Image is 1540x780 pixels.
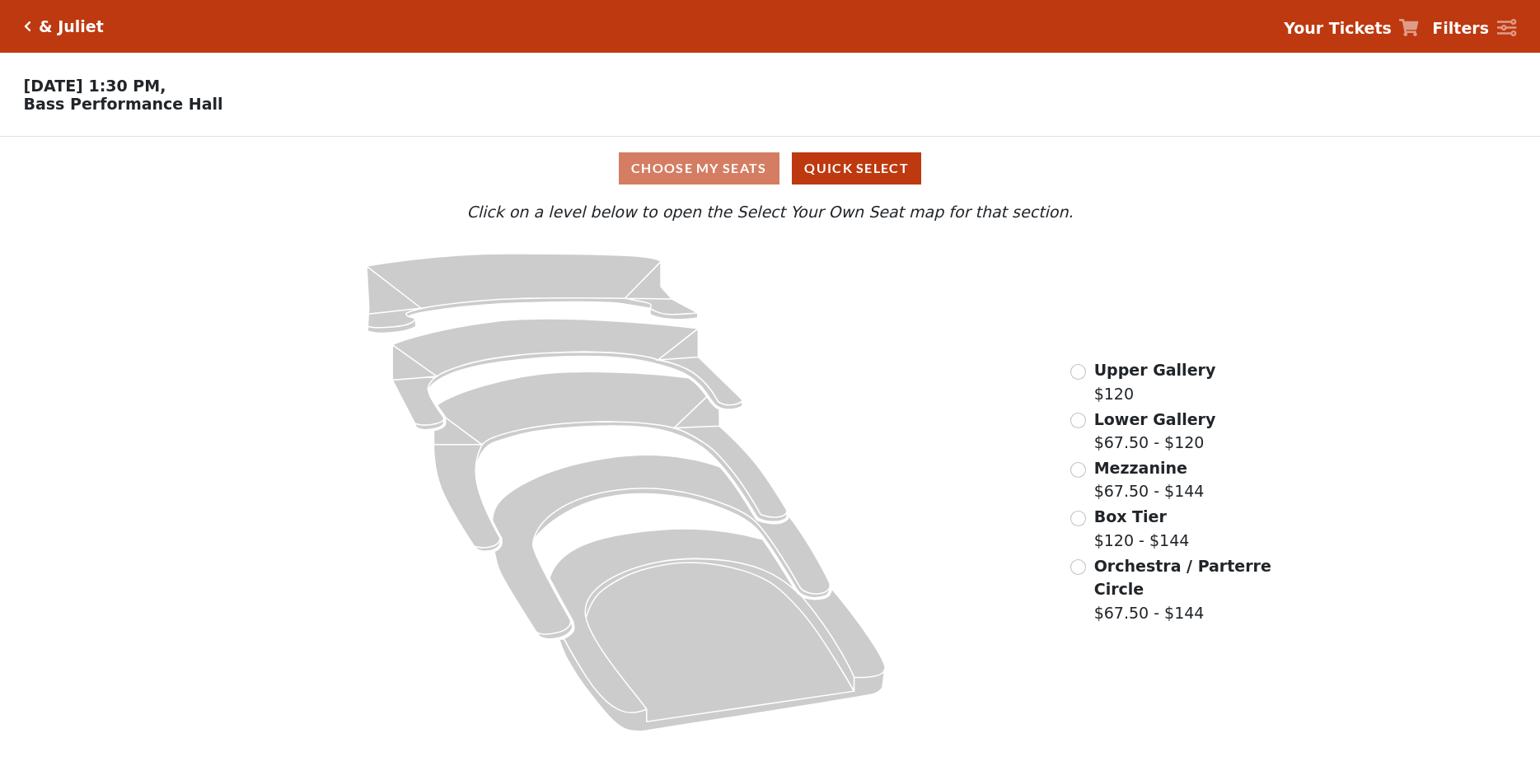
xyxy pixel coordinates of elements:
[204,200,1336,224] p: Click on a level below to open the Select Your Own Seat map for that section.
[1094,505,1190,552] label: $120 - $144
[1094,507,1167,525] span: Box Tier
[1432,19,1489,37] strong: Filters
[1284,19,1392,37] strong: Your Tickets
[1432,16,1516,40] a: Filters
[1284,16,1419,40] a: Your Tickets
[1094,554,1274,625] label: $67.50 - $144
[1094,456,1205,503] label: $67.50 - $144
[1094,408,1216,455] label: $67.50 - $120
[39,17,104,36] h5: & Juliet
[1094,410,1216,428] span: Lower Gallery
[1094,459,1187,477] span: Mezzanine
[550,529,885,731] path: Orchestra / Parterre Circle - Seats Available: 26
[367,254,698,333] path: Upper Gallery - Seats Available: 295
[1094,361,1216,379] span: Upper Gallery
[1094,557,1271,599] span: Orchestra / Parterre Circle
[792,152,921,184] button: Quick Select
[24,21,31,32] a: Click here to go back to filters
[1094,358,1216,405] label: $120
